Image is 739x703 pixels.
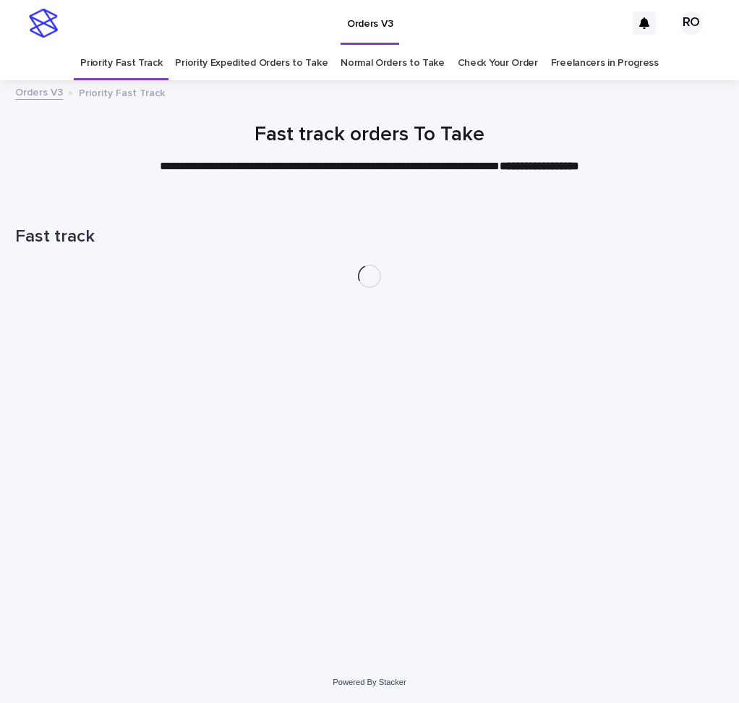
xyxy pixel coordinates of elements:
a: Powered By Stacker [333,678,406,686]
h1: Fast track [15,226,724,247]
img: stacker-logo-s-only.png [29,9,58,38]
p: Priority Fast Track [79,84,165,100]
h1: Fast track orders To Take [15,123,724,148]
a: Freelancers in Progress [551,46,659,80]
div: RO [680,12,703,35]
a: Priority Expedited Orders to Take [175,46,328,80]
a: Orders V3 [15,83,63,100]
a: Priority Fast Track [80,46,162,80]
a: Normal Orders to Take [341,46,445,80]
a: Check Your Order [458,46,538,80]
